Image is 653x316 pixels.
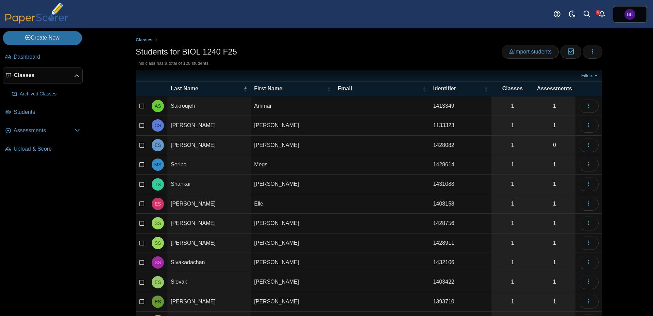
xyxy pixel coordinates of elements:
a: Archived Classes [10,86,83,102]
a: 1 [534,175,575,194]
td: 1408158 [430,194,491,214]
td: Shankar [167,175,251,194]
td: Seribo [167,155,251,175]
span: Carter Sanders [154,123,161,128]
img: PaperScorer [3,3,71,24]
a: 1 [534,194,575,213]
span: Ben England [627,12,633,17]
td: [PERSON_NAME] [167,292,251,312]
td: 1428082 [430,136,491,155]
span: Ammar Sakroujeh [155,104,161,108]
span: Emma Slovak [155,280,161,285]
a: 0 [534,136,575,155]
a: 1 [534,214,575,233]
a: 1 [491,253,534,272]
a: Filters [580,72,600,79]
td: [PERSON_NAME] [251,234,334,253]
span: First Name : Activate to sort [327,86,331,92]
td: [PERSON_NAME] [251,214,334,233]
span: Identifier : Activate to sort [484,86,488,92]
span: Students [14,108,80,116]
a: 1 [534,272,575,291]
td: Sivakadachan [167,253,251,272]
td: Elle [251,194,334,214]
span: Classes [495,85,530,92]
span: Assessments [537,85,572,92]
span: Elma Smajic [155,299,161,304]
span: Email : Activate to sort [422,86,426,92]
span: Last Name [171,85,242,92]
td: 1431088 [430,175,491,194]
a: 1 [491,194,534,213]
span: Megs Seribo [154,162,162,167]
a: 1 [534,292,575,311]
span: Sonal Singh [155,221,161,226]
span: Ben England [624,9,635,20]
td: 1413349 [430,96,491,116]
td: [PERSON_NAME] [167,214,251,233]
span: Elle Shipp [155,201,161,206]
a: 1 [491,155,534,174]
span: Sumita Sivakadachan [155,260,161,265]
a: 1 [534,253,575,272]
span: First Name [254,85,325,92]
a: 1 [534,155,575,174]
a: Students [3,104,83,121]
a: 1 [491,175,534,194]
a: Classes [3,67,83,84]
a: 1 [491,136,534,155]
td: Sakroujeh [167,96,251,116]
td: [PERSON_NAME] [167,136,251,155]
span: Tanya Shankar [155,182,161,187]
span: Import students [509,49,552,55]
td: Ammar [251,96,334,116]
a: 1 [534,116,575,135]
span: Assessments [14,127,74,134]
a: Upload & Score [3,141,83,157]
td: 1428756 [430,214,491,233]
td: [PERSON_NAME] [167,194,251,214]
a: 1 [491,234,534,253]
span: Last Name : Activate to invert sorting [243,86,247,92]
a: Classes [134,36,154,44]
td: [PERSON_NAME] [251,292,334,312]
td: [PERSON_NAME] [167,234,251,253]
td: [PERSON_NAME] [251,272,334,292]
a: Alerts [595,7,609,22]
span: Sarena Singh [155,241,161,245]
td: 1428614 [430,155,491,175]
td: 1403422 [430,272,491,292]
a: PaperScorer [3,19,71,25]
td: [PERSON_NAME] [251,253,334,272]
td: Slovak [167,272,251,292]
td: [PERSON_NAME] [251,136,334,155]
td: [PERSON_NAME] [167,116,251,135]
h1: Students for BIOL 1240 F25 [136,46,237,58]
a: Import students [502,45,559,59]
span: Dashboard [14,53,80,61]
span: Upload & Score [14,145,80,153]
td: 1393710 [430,292,491,312]
a: 1 [491,96,534,116]
a: 1 [491,116,534,135]
span: Classes [136,37,152,42]
a: Dashboard [3,49,83,65]
a: Create New [3,31,82,45]
a: Assessments [3,123,83,139]
span: Email [338,85,421,92]
a: 1 [534,234,575,253]
a: Ben England [613,6,647,22]
span: Ella Schilling [155,143,161,148]
a: 1 [534,96,575,116]
span: Classes [14,72,74,79]
span: Archived Classes [20,91,80,97]
a: 1 [491,214,534,233]
span: Identifier [433,85,483,92]
td: 1432106 [430,253,491,272]
td: [PERSON_NAME] [251,175,334,194]
div: This class has a total of 128 students. [136,60,602,66]
td: 1133323 [430,116,491,135]
td: [PERSON_NAME] [251,116,334,135]
a: 1 [491,292,534,311]
td: Megs [251,155,334,175]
